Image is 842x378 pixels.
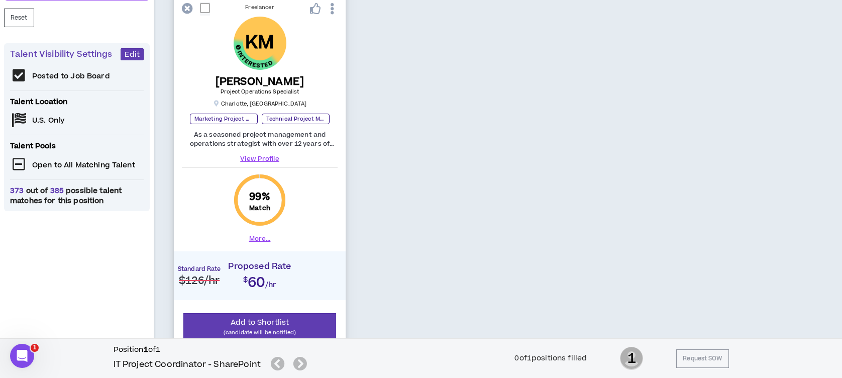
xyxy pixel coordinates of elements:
div: Keeya M. [234,17,286,69]
span: 99 % [249,190,270,204]
button: More... [249,234,271,243]
span: Project Operations Specialist [221,88,299,96]
span: Edit [125,50,140,59]
iframe: Intercom live chat [10,344,34,368]
p: Talent Visibility Settings [10,48,121,60]
span: $126 /hr [179,273,220,288]
p: Posted to Job Board [32,71,110,81]
small: Match [249,204,270,212]
span: out of possible talent matches for this position [10,186,144,206]
p: (candidate will be notified) [190,328,330,337]
span: Add to Shortlist [231,317,289,328]
p: As a seasoned project management and operations strategist with over 12 years of cross-industry e... [182,130,338,148]
h5: [PERSON_NAME] [216,75,304,88]
p: Technical Project Manager [262,114,330,124]
h6: Position of 1 [114,345,311,355]
a: View Profile [182,154,338,163]
button: Edit [121,48,144,60]
span: 373 [10,185,26,196]
button: Reset [4,9,34,27]
h5: IT Project Coordinator - SharePoint [114,358,261,370]
span: 385 [48,185,66,196]
div: Freelancer [182,4,338,12]
b: 1 [144,344,148,355]
span: 1 [31,344,39,352]
button: Add to Shortlist(candidate will be notified) [183,313,336,342]
p: Charlotte , [GEOGRAPHIC_DATA] [213,100,306,108]
h4: Standard Rate [178,266,221,273]
span: 1 [620,346,643,371]
div: 0 of 1 positions filled [514,353,587,364]
h4: Proposed Rate [179,261,341,271]
h2: $60 [179,271,341,290]
button: Request SOW [676,349,728,368]
span: /hr [265,280,277,291]
p: Marketing Project Manager [190,114,258,124]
